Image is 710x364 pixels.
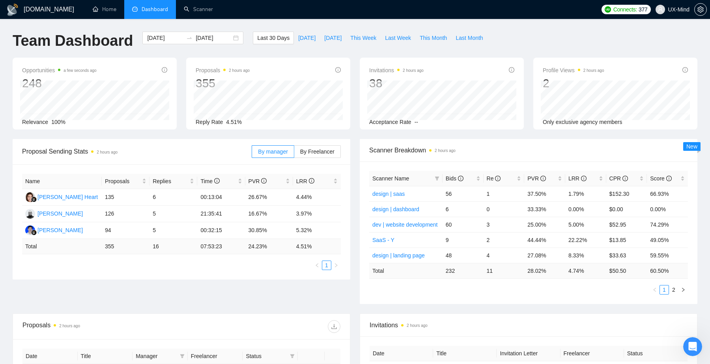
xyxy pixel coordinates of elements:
span: info-circle [309,178,314,184]
span: Relevance [22,119,48,125]
div: [PERSON_NAME] [37,209,83,218]
span: Opportunities [22,66,97,75]
span: By manager [258,148,288,155]
th: Date [370,346,433,361]
span: Bids [446,175,463,182]
span: 4.51% [226,119,242,125]
time: 2 hours ago [403,68,424,73]
time: 2 hours ago [583,68,604,73]
span: PVR [527,175,546,182]
input: End date [196,34,232,42]
th: Proposals [102,174,149,189]
span: Only exclusive agency members [543,119,622,125]
span: Connects: [613,5,637,14]
span: This Week [350,34,376,42]
span: info-circle [581,176,587,181]
div: 38 [369,76,424,91]
img: gigradar-bm.png [31,230,37,235]
span: info-circle [666,176,672,181]
a: 2 [669,285,678,294]
td: 21:35:41 [197,206,245,222]
td: 07:53:23 [197,239,245,254]
a: design | landing page [372,252,425,259]
iframe: Intercom live chat [683,337,702,356]
td: 135 [102,189,149,206]
td: 00:13:04 [197,189,245,206]
td: 0.00% [647,201,688,217]
span: setting [695,6,706,13]
span: filter [288,350,296,362]
span: swap-right [186,35,192,41]
span: This Month [420,34,447,42]
span: 377 [639,5,647,14]
td: 8.33% [565,248,606,263]
span: Proposals [105,177,140,186]
button: right [678,285,688,295]
td: $33.63 [606,248,647,263]
td: 49.05% [647,232,688,248]
span: info-circle [682,67,688,73]
td: 5.32% [293,222,341,239]
time: 2 hours ago [229,68,250,73]
td: 5 [149,206,197,222]
td: 60.50 % [647,263,688,278]
td: 37.50% [524,186,565,201]
li: Previous Page [312,261,322,270]
td: 232 [443,263,484,278]
a: design | saas [372,191,405,197]
img: NM [25,225,35,235]
time: 2 hours ago [59,324,80,328]
td: 0 [484,201,525,217]
span: info-circle [261,178,267,184]
span: to [186,35,192,41]
div: Proposals [22,320,181,333]
span: Invitations [369,66,424,75]
time: a few seconds ago [64,68,96,73]
a: searchScanner [184,6,213,13]
td: $152.30 [606,186,647,201]
td: 4.74 % [565,263,606,278]
td: 3 [484,217,525,232]
span: Acceptance Rate [369,119,411,125]
span: filter [290,354,295,358]
span: Replies [153,177,188,186]
td: 6 [149,189,197,206]
span: New [686,143,697,150]
button: This Month [415,32,451,44]
td: 74.29% [647,217,688,232]
th: Freelancer [561,346,624,361]
td: $ 50.50 [606,263,647,278]
a: KH[PERSON_NAME] Heart [25,193,98,200]
span: filter [433,173,441,184]
td: 16 [149,239,197,254]
span: info-circle [509,67,514,73]
td: 00:32:15 [197,222,245,239]
td: 3.97% [293,206,341,222]
span: filter [180,354,185,358]
div: 2 [543,76,604,91]
span: left [315,263,319,268]
td: 126 [102,206,149,222]
span: Re [487,175,501,182]
td: 5 [149,222,197,239]
td: 11 [484,263,525,278]
th: Date [22,349,78,364]
span: info-circle [214,178,220,184]
td: 2 [484,232,525,248]
td: 66.93% [647,186,688,201]
td: 44.44% [524,232,565,248]
span: -- [415,119,418,125]
span: info-circle [458,176,463,181]
td: 6 [443,201,484,217]
td: 56 [443,186,484,201]
a: 1 [660,285,669,294]
span: left [652,287,657,292]
td: 355 [102,239,149,254]
button: left [650,285,660,295]
td: 16.67% [245,206,293,222]
button: [DATE] [320,32,346,44]
td: 4.51 % [293,239,341,254]
span: CPR [609,175,628,182]
div: 355 [196,76,250,91]
td: 28.02 % [524,263,565,278]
